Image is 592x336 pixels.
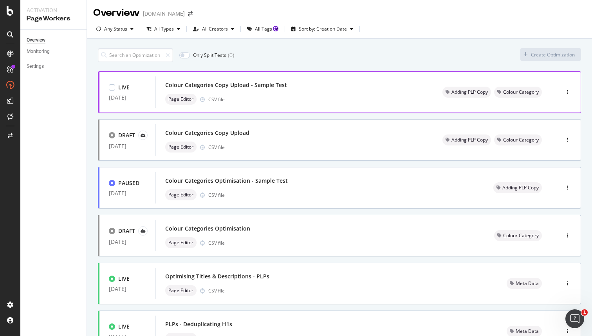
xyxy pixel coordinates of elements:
div: neutral label [494,134,542,145]
button: Sort by: Creation Date [288,23,356,35]
div: CSV file [208,192,225,198]
a: Overview [27,36,81,44]
div: Tooltip anchor [272,25,279,32]
div: Colour Categories Optimisation [165,225,250,232]
div: neutral label [165,142,197,153]
span: Meta Data [516,329,539,334]
div: CSV file [208,144,225,151]
span: Page Editor [168,145,193,149]
span: Meta Data [516,281,539,286]
div: neutral label [442,134,491,145]
div: [DOMAIN_NAME] [143,10,185,18]
div: DRAFT [118,131,135,139]
div: [DATE] [109,239,146,245]
div: PLPs - Deduplicating H1s [165,320,232,328]
div: neutral label [165,189,197,200]
a: Settings [27,62,81,71]
button: All Tags [244,23,282,35]
span: Colour Category [503,90,539,94]
div: ( 0 ) [228,51,234,59]
div: DRAFT [118,227,135,235]
span: Colour Category [503,138,539,142]
div: Overview [27,36,45,44]
div: neutral label [507,278,542,289]
a: Monitoring [27,47,81,56]
span: Page Editor [168,193,193,197]
div: neutral label [493,182,542,193]
div: Activation [27,6,80,14]
div: Colour Categories Copy Upload - Sample Test [165,81,287,89]
span: 1 [581,309,588,316]
div: Colour Categories Copy Upload [165,129,249,137]
div: CSV file [208,96,225,103]
div: All Creators [202,27,228,31]
div: neutral label [494,87,542,98]
div: Colour Categories Optimisation - Sample Test [165,177,288,185]
span: Colour Category [503,233,539,238]
div: Create Optimization [531,51,575,58]
div: Settings [27,62,44,71]
button: All Types [143,23,183,35]
span: Adding PLP Copy [451,138,488,142]
div: LIVE [118,323,130,331]
div: [DATE] [109,94,146,101]
div: PageWorkers [27,14,80,23]
div: CSV file [208,240,225,246]
button: Create Optimization [520,48,581,61]
div: All Types [154,27,174,31]
div: [DATE] [109,143,146,149]
div: Sort by: Creation Date [299,27,347,31]
div: CSV file [208,287,225,294]
span: Adding PLP Copy [502,185,539,190]
span: Adding PLP Copy [451,90,488,94]
div: LIVE [118,275,130,283]
div: arrow-right-arrow-left [188,11,193,16]
button: Any Status [93,23,137,35]
div: [DATE] [109,286,146,292]
span: Page Editor [168,288,193,293]
span: Page Editor [168,240,193,245]
div: neutral label [494,230,542,241]
div: neutral label [165,94,197,105]
button: All Creators [190,23,237,35]
div: Optimising Titles & Descriptions - PLPs [165,272,269,280]
div: All Tags [255,27,272,31]
div: Any Status [104,27,127,31]
div: Only Split Tests [193,52,226,58]
input: Search an Optimization [98,48,173,62]
div: Monitoring [27,47,50,56]
span: Page Editor [168,97,193,102]
div: PAUSED [118,179,139,187]
div: neutral label [165,237,197,248]
div: Overview [93,6,140,20]
div: LIVE [118,84,130,91]
div: [DATE] [109,190,146,196]
div: neutral label [165,285,197,296]
div: neutral label [442,87,491,98]
iframe: Intercom live chat [565,309,584,328]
